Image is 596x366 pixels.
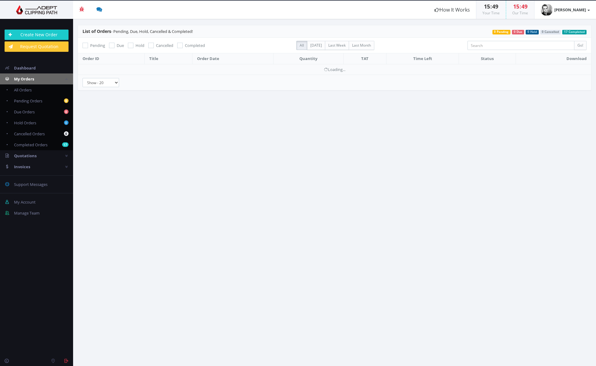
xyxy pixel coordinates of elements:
[349,41,374,50] label: Last Month
[136,43,144,48] span: Hold
[513,3,519,10] span: 15
[64,120,69,125] b: 0
[90,43,105,48] span: Pending
[534,1,596,19] a: [PERSON_NAME]
[117,43,124,48] span: Due
[562,30,587,34] span: 17 Completed
[296,41,307,50] label: All
[14,199,36,205] span: My Account
[5,5,69,14] img: Adept Graphics
[554,7,586,12] strong: [PERSON_NAME]
[14,210,40,216] span: Manage Team
[5,30,69,40] a: Create New Order
[64,109,69,114] b: 0
[512,30,524,34] span: 0 Due
[192,53,273,64] th: Order Date
[467,41,574,50] input: Search
[156,43,173,48] span: Cancelled
[307,41,325,50] label: [DATE]
[62,142,69,147] b: 17
[14,109,35,115] span: Due Orders
[492,3,498,10] span: 49
[540,30,561,34] span: 0 Cancelled
[14,87,32,93] span: All Orders
[64,98,69,103] b: 0
[541,4,553,16] img: 2ab0aa9f717f72c660226de08b2b9f5c
[78,64,591,75] td: Loading...
[64,131,69,136] b: 0
[14,76,34,82] span: My Orders
[14,153,37,158] span: Quotations
[5,41,69,52] a: Request Quotation
[516,53,591,64] th: Download
[78,53,145,64] th: Order ID
[512,10,528,16] small: Our Time
[14,120,36,126] span: Hold Orders
[14,164,30,169] span: Invoices
[492,30,511,34] span: 0 Pending
[490,3,492,10] span: :
[521,3,527,10] span: 49
[526,30,539,34] span: 0 Hold
[325,41,349,50] label: Last Week
[299,56,317,61] span: Quantity
[344,53,386,64] th: TAT
[14,182,48,187] span: Support Messages
[145,53,192,64] th: Title
[574,41,587,50] input: Go!
[386,53,459,64] th: Time Left
[14,65,36,71] span: Dashboard
[482,10,500,16] small: Your Time
[428,1,476,19] a: How It Works
[83,28,111,34] span: List of Orders
[83,29,193,34] span: - Pending, Due, Hold, Cancelled & Completed!
[459,53,516,64] th: Status
[14,131,45,137] span: Cancelled Orders
[14,142,48,147] span: Completed Orders
[14,98,42,104] span: Pending Orders
[185,43,205,48] span: Completed
[519,3,521,10] span: :
[484,3,490,10] span: 15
